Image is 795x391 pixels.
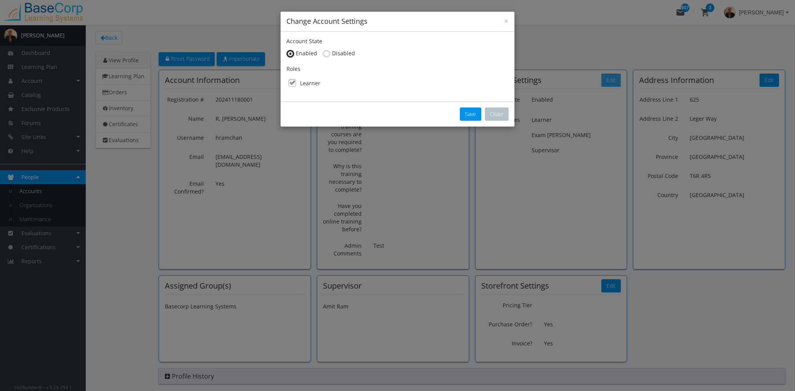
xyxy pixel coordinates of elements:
[286,65,300,73] label: Roles
[332,49,355,57] label: Disabled
[504,17,509,25] button: ×
[296,49,317,57] label: Enabled
[286,16,509,26] h4: Change Account Settings
[300,79,320,87] label: Learner
[485,107,509,121] button: Close
[286,37,322,45] label: Account State
[460,107,481,121] button: Save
